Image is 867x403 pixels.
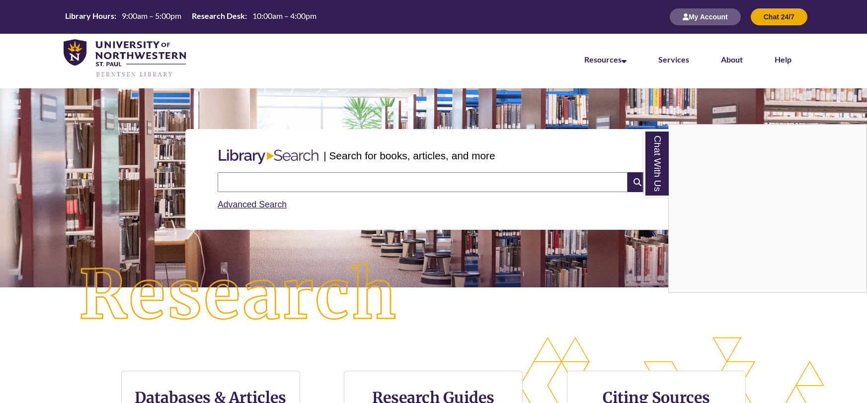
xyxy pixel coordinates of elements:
a: Services [658,55,689,64]
div: Chat With Us [668,124,867,293]
iframe: Chat Widget [669,125,867,292]
a: Resources [584,55,627,64]
a: Help [775,55,791,64]
a: Chat With Us [643,130,669,198]
img: UNWSP Library Logo [64,39,186,78]
a: About [721,55,743,64]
